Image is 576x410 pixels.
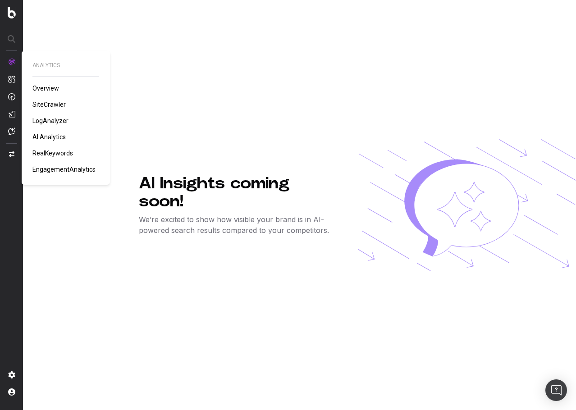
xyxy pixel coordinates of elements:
img: Discover AI Analytics [358,139,576,271]
img: Intelligence [8,75,15,83]
img: My account [8,388,15,396]
div: Open Intercom Messenger [545,379,567,401]
img: Analytics [8,58,15,65]
p: We’re excited to show how visible your brand is in AI-powered search results compared to your com... [139,214,329,236]
span: ANALYTICS [32,62,99,69]
img: Switch project [9,151,14,157]
h1: AI Insights coming soon! [139,174,329,210]
img: Studio [8,110,15,118]
img: Activation [8,93,15,100]
a: Overview [32,84,63,93]
a: EngagementAnalytics [32,165,99,174]
span: EngagementAnalytics [32,166,96,173]
span: RealKeywords [32,150,73,157]
span: Overview [32,85,59,92]
a: RealKeywords [32,149,77,158]
img: Botify logo [8,7,16,18]
a: LogAnalyzer [32,116,72,125]
a: SiteCrawler [32,100,69,109]
span: SiteCrawler [32,101,66,108]
img: Setting [8,371,15,378]
span: AI Analytics [32,133,66,141]
span: LogAnalyzer [32,117,69,124]
a: AI Analytics [32,132,69,141]
img: Assist [8,128,15,135]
